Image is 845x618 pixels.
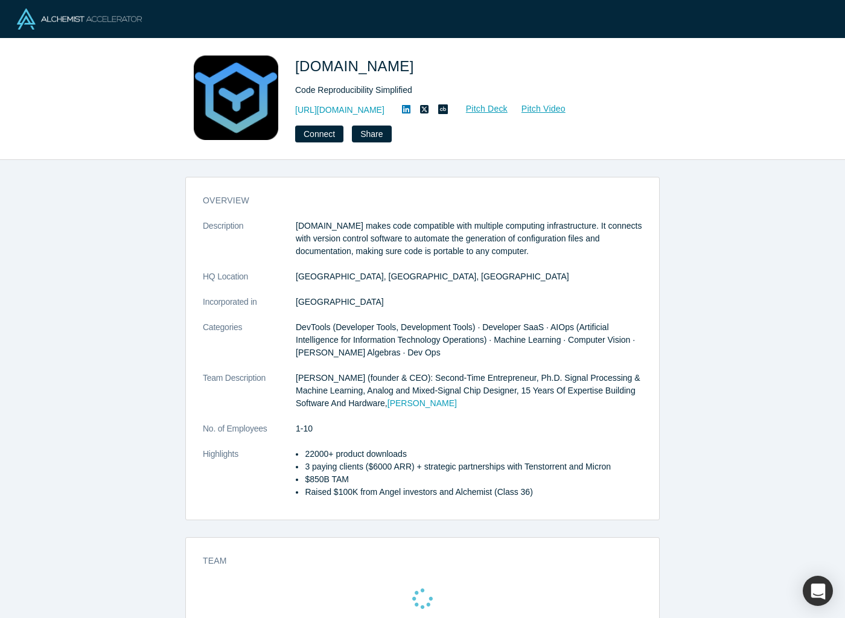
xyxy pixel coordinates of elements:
dt: Highlights [203,448,296,511]
div: Code Reproducibility Simplified [295,84,633,97]
h3: Team [203,555,625,567]
a: [URL][DOMAIN_NAME] [295,104,384,116]
span: DevTools (Developer Tools, Development Tools) · Developer SaaS · AIOps (Artificial Intelligence f... [296,322,635,357]
a: [PERSON_NAME] [387,398,457,408]
button: Share [352,126,391,142]
p: [PERSON_NAME] (founder & CEO): Second-Time Entrepreneur, Ph.D. Signal Processing & Machine Learni... [296,372,642,410]
dt: HQ Location [203,270,296,296]
a: Pitch Video [508,102,566,116]
li: 22000+ product downloads [305,448,642,460]
li: 3 paying clients ($6000 ARR) + strategic partnerships with Tenstorrent and Micron [305,460,642,473]
dd: [GEOGRAPHIC_DATA], [GEOGRAPHIC_DATA], [GEOGRAPHIC_DATA] [296,270,642,283]
li: $850B TAM [305,473,642,486]
span: [DOMAIN_NAME] [295,58,418,74]
a: Pitch Deck [453,102,508,116]
li: Raised $100K from Angel investors and Alchemist (Class 36) [305,486,642,499]
dd: [GEOGRAPHIC_DATA] [296,296,642,308]
dt: Categories [203,321,296,372]
dt: Incorporated in [203,296,296,321]
dt: Description [203,220,296,270]
p: [DOMAIN_NAME] makes code compatible with multiple computing infrastructure. It connects with vers... [296,220,642,258]
button: Connect [295,126,343,142]
img: Ogre.run's Logo [194,56,278,140]
img: Alchemist Logo [17,8,142,30]
h3: overview [203,194,625,207]
dd: 1-10 [296,422,642,435]
dt: No. of Employees [203,422,296,448]
dt: Team Description [203,372,296,422]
